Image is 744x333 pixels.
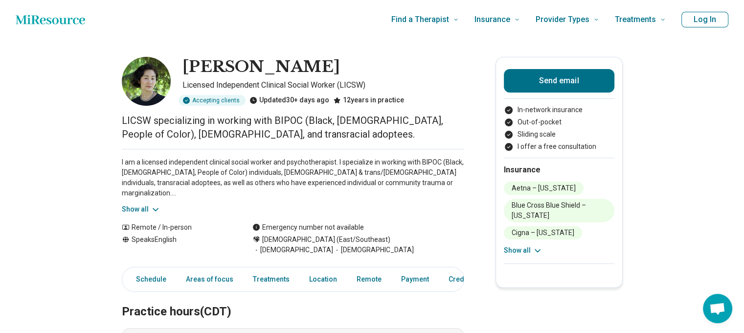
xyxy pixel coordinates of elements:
img: Julie Koch, Licensed Independent Clinical Social Worker (LICSW) [122,57,171,106]
a: Schedule [124,269,172,289]
p: I am a licensed independent clinical social worker and psychotherapist. I specialize in working w... [122,157,464,198]
a: Treatments [247,269,295,289]
span: [DEMOGRAPHIC_DATA] [333,245,414,255]
span: [DEMOGRAPHIC_DATA] (East/Southeast) [262,235,390,245]
p: Licensed Independent Clinical Social Worker (LICSW) [182,79,464,91]
div: Accepting clients [179,95,246,106]
button: Show all [122,204,160,214]
div: Open chat [703,294,732,323]
div: Updated 30+ days ago [249,95,329,106]
div: Emergency number not available [252,222,364,233]
li: Aetna – [US_STATE] [504,182,584,195]
div: 12 years in practice [333,95,404,106]
button: Show all [504,245,542,256]
li: Out-of-pocket [504,117,614,127]
span: [DEMOGRAPHIC_DATA] [252,245,333,255]
a: Home page [16,10,85,29]
p: LICSW specializing in working with BIPOC (Black, [DEMOGRAPHIC_DATA], People of Color), [DEMOGRAPH... [122,114,464,141]
a: Credentials [443,269,497,289]
a: Payment [395,269,435,289]
li: In-network insurance [504,105,614,115]
div: Remote / In-person [122,222,233,233]
span: Treatments [615,13,656,26]
span: Provider Types [536,13,589,26]
a: Areas of focus [180,269,239,289]
h2: Practice hours (CDT) [122,280,464,320]
li: Cigna – [US_STATE] [504,226,582,239]
li: Blue Cross Blue Shield – [US_STATE] [504,199,614,222]
button: Send email [504,69,614,93]
a: Location [303,269,343,289]
button: Log In [681,12,728,27]
span: Insurance [474,13,510,26]
a: Remote [351,269,387,289]
h1: [PERSON_NAME] [182,57,340,77]
li: Sliding scale [504,129,614,140]
ul: Payment options [504,105,614,152]
h2: Insurance [504,164,614,176]
li: I offer a free consultation [504,142,614,152]
div: Speaks English [122,235,233,255]
span: Find a Therapist [391,13,449,26]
